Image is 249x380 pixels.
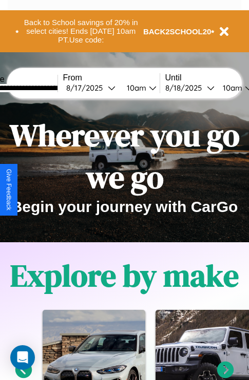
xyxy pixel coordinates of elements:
button: 10am [119,82,160,93]
div: Open Intercom Messenger [10,345,35,370]
div: 10am [122,83,149,93]
div: Give Feedback [5,169,12,210]
div: 8 / 18 / 2025 [165,83,207,93]
h1: Explore by make [10,255,239,297]
button: Back to School savings of 20% in select cities! Ends [DATE] 10am PT.Use code: [19,15,143,47]
b: BACK2SCHOOL20 [143,27,212,36]
div: 8 / 17 / 2025 [66,83,108,93]
div: 10am [218,83,245,93]
button: 8/17/2025 [63,82,119,93]
label: From [63,73,160,82]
